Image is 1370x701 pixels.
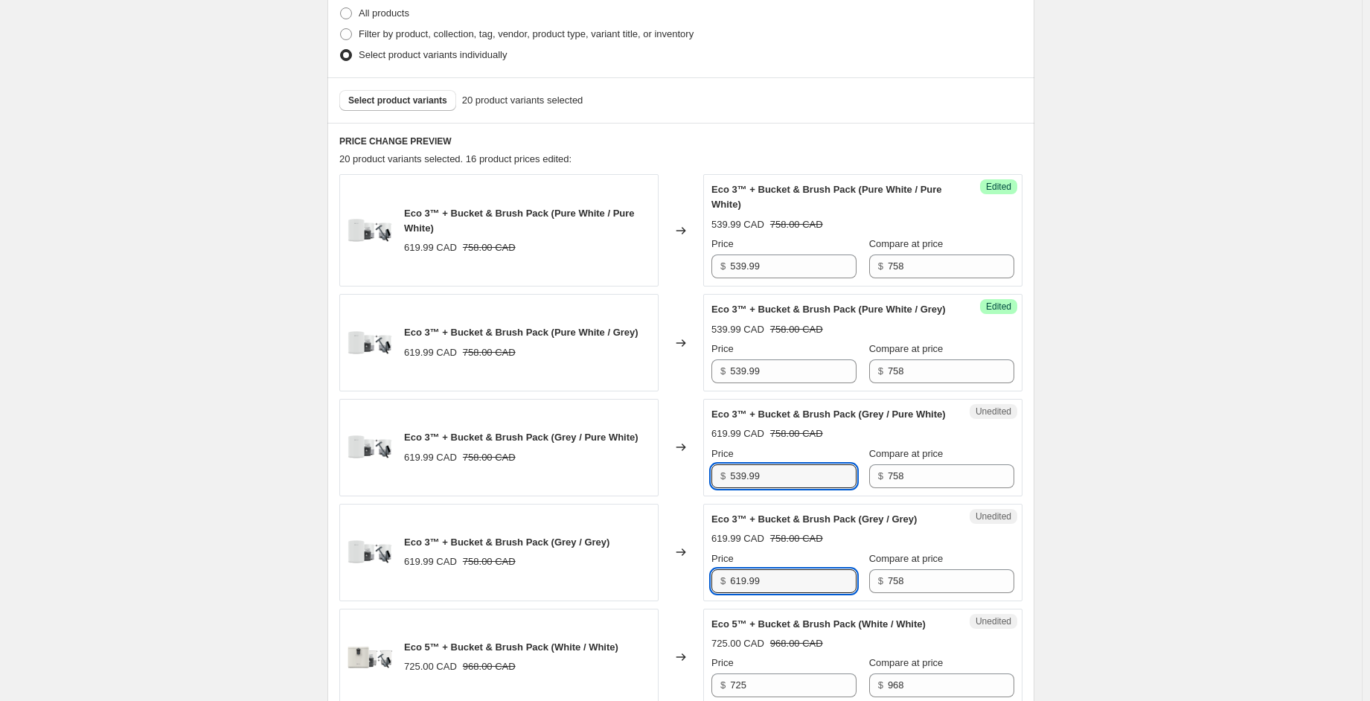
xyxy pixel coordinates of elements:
[463,659,516,674] strike: 968.00 CAD
[869,238,944,249] span: Compare at price
[463,240,516,255] strike: 758.00 CAD
[359,49,507,60] span: Select product variants individually
[976,406,1011,417] span: Unedited
[404,240,457,255] div: 619.99 CAD
[404,537,609,548] span: Eco 3™ + Bucket & Brush Pack (Grey / Grey)
[976,615,1011,627] span: Unedited
[711,304,946,315] span: Eco 3™ + Bucket & Brush Pack (Pure White / Grey)
[711,184,942,210] span: Eco 3™ + Bucket & Brush Pack (Pure White / Pure White)
[463,554,516,569] strike: 758.00 CAD
[339,135,1022,147] h6: PRICE CHANGE PREVIEW
[711,657,734,668] span: Price
[878,470,883,481] span: $
[348,95,447,106] span: Select product variants
[348,425,392,470] img: FC-Eco3_Bucket_Brush_80x.png
[463,345,516,360] strike: 758.00 CAD
[869,553,944,564] span: Compare at price
[711,426,764,441] div: 619.99 CAD
[404,641,618,653] span: Eco 5™ + Bucket & Brush Pack (White / White)
[404,554,457,569] div: 619.99 CAD
[711,238,734,249] span: Price
[976,510,1011,522] span: Unedited
[339,153,572,164] span: 20 product variants selected. 16 product prices edited:
[711,322,764,337] div: 539.99 CAD
[404,327,638,338] span: Eco 3™ + Bucket & Brush Pack (Pure White / Grey)
[348,208,392,253] img: FC-Eco3_Bucket_Brush_80x.png
[359,7,409,19] span: All products
[404,345,457,360] div: 619.99 CAD
[986,301,1011,313] span: Edited
[463,450,516,465] strike: 758.00 CAD
[720,470,726,481] span: $
[404,208,635,234] span: Eco 3™ + Bucket & Brush Pack (Pure White / Pure White)
[339,90,456,111] button: Select product variants
[711,217,764,232] div: 539.99 CAD
[878,679,883,691] span: $
[348,321,392,365] img: FC-Eco3_Bucket_Brush_80x.png
[869,343,944,354] span: Compare at price
[711,448,734,459] span: Price
[348,530,392,574] img: FC-Eco3_Bucket_Brush_80x.png
[986,181,1011,193] span: Edited
[869,657,944,668] span: Compare at price
[711,343,734,354] span: Price
[711,409,946,420] span: Eco 3™ + Bucket & Brush Pack (Grey / Pure White)
[711,618,926,630] span: Eco 5™ + Bucket & Brush Pack (White / White)
[770,426,823,441] strike: 758.00 CAD
[770,636,823,651] strike: 968.00 CAD
[720,260,726,272] span: $
[711,531,764,546] div: 619.99 CAD
[770,217,823,232] strike: 758.00 CAD
[869,448,944,459] span: Compare at price
[404,659,457,674] div: 725.00 CAD
[462,93,583,108] span: 20 product variants selected
[720,365,726,377] span: $
[711,636,764,651] div: 725.00 CAD
[720,575,726,586] span: $
[878,365,883,377] span: $
[348,635,392,679] img: FC-Eco5_Bucket_Brush_80x.png
[770,322,823,337] strike: 758.00 CAD
[878,260,883,272] span: $
[404,432,638,443] span: Eco 3™ + Bucket & Brush Pack (Grey / Pure White)
[404,450,457,465] div: 619.99 CAD
[720,679,726,691] span: $
[711,553,734,564] span: Price
[359,28,694,39] span: Filter by product, collection, tag, vendor, product type, variant title, or inventory
[770,531,823,546] strike: 758.00 CAD
[711,513,917,525] span: Eco 3™ + Bucket & Brush Pack (Grey / Grey)
[878,575,883,586] span: $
